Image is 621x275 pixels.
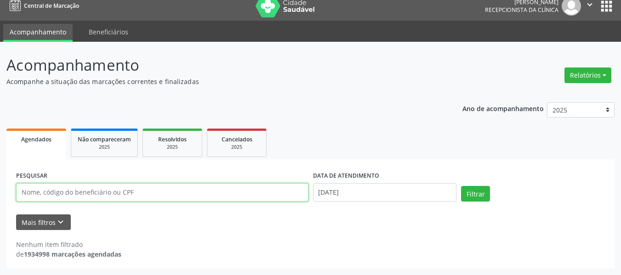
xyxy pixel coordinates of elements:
i: keyboard_arrow_down [56,217,66,227]
div: Nenhum item filtrado [16,240,121,249]
label: DATA DE ATENDIMENTO [313,169,379,183]
button: Filtrar [461,186,490,202]
label: PESQUISAR [16,169,47,183]
span: Cancelados [222,135,252,143]
button: Mais filtroskeyboard_arrow_down [16,214,71,230]
button: Relatórios [564,67,611,83]
div: 2025 [78,144,131,151]
span: Resolvidos [158,135,187,143]
span: Agendados [21,135,51,143]
a: Acompanhamento [3,24,73,42]
span: Central de Marcação [24,2,79,10]
span: Não compareceram [78,135,131,143]
input: Nome, código do beneficiário ou CPF [16,183,308,202]
p: Ano de acompanhamento [462,102,544,114]
input: Selecione um intervalo [313,183,457,202]
p: Acompanhamento [6,54,432,77]
span: Recepcionista da clínica [485,6,558,14]
div: de [16,249,121,259]
div: 2025 [214,144,260,151]
p: Acompanhe a situação das marcações correntes e finalizadas [6,77,432,86]
a: Beneficiários [82,24,135,40]
strong: 1934998 marcações agendadas [24,250,121,258]
div: 2025 [149,144,195,151]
